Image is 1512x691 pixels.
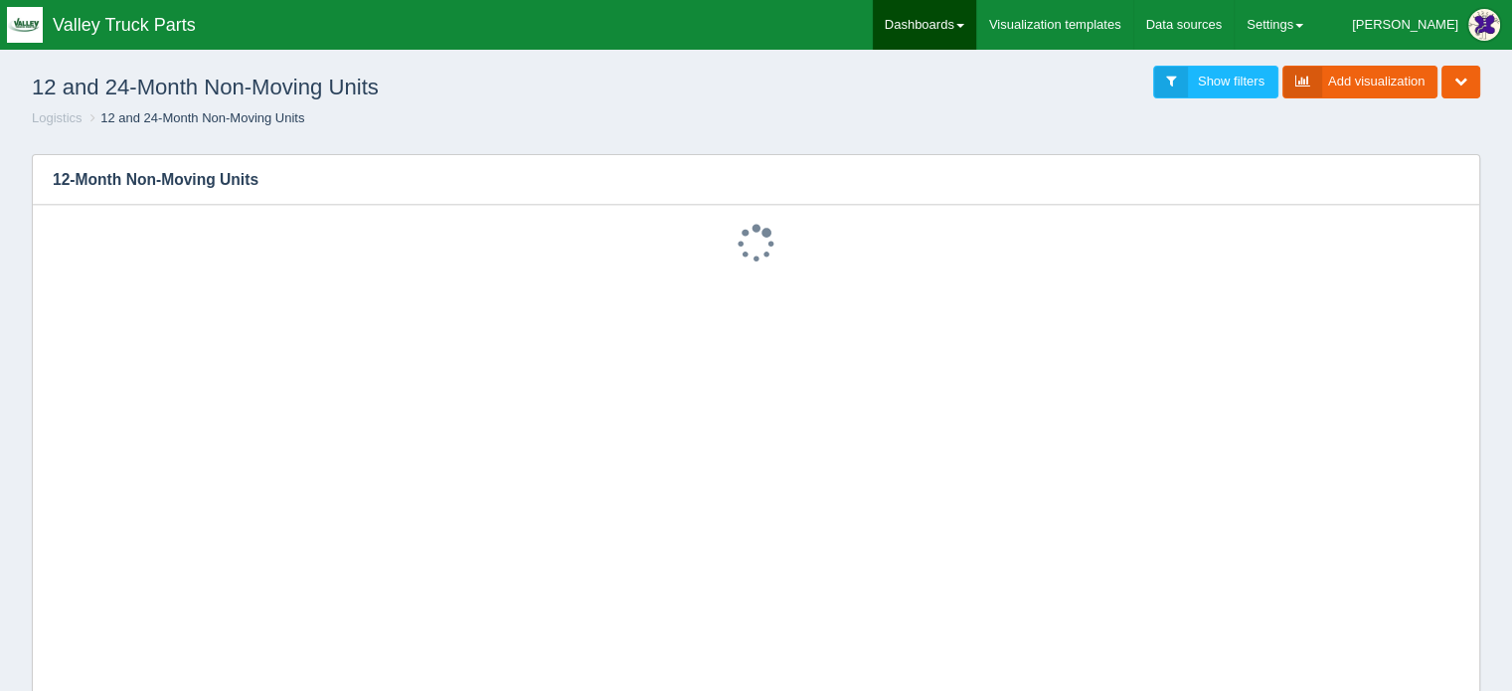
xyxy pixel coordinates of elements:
h1: 12 and 24-Month Non-Moving Units [32,66,756,109]
a: Show filters [1153,66,1278,98]
span: Valley Truck Parts [53,15,196,35]
img: q1blfpkbivjhsugxdrfq.png [7,7,43,43]
div: [PERSON_NAME] [1352,5,1458,45]
a: Logistics [32,110,83,125]
a: Add visualization [1282,66,1438,98]
img: Profile Picture [1468,9,1500,41]
li: 12 and 24-Month Non-Moving Units [85,109,304,128]
h3: 12-Month Non-Moving Units [33,155,1449,205]
span: Show filters [1198,74,1264,88]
